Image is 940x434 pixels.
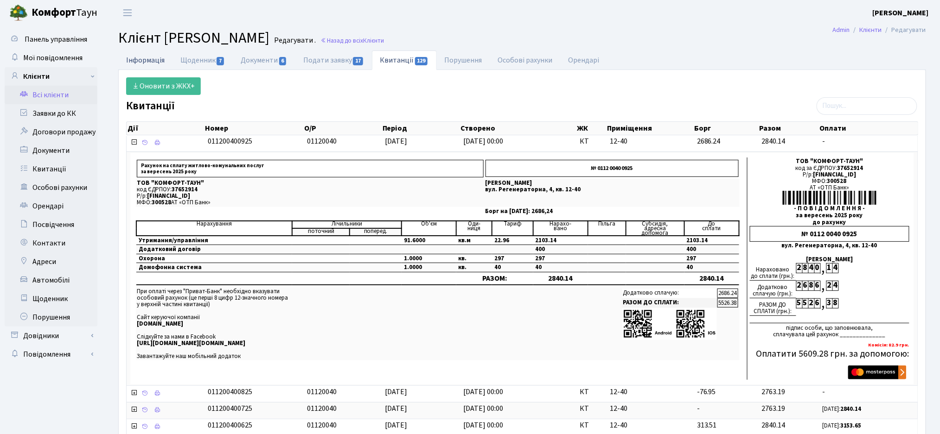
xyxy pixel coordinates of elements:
td: 2103.14 [684,236,739,245]
img: Masterpass [848,365,907,379]
th: Борг [693,122,758,135]
a: Повідомлення [5,345,97,364]
div: , [820,281,826,291]
span: 2840.14 [762,420,786,430]
div: Р/р: [750,171,910,178]
td: Тариф [492,221,533,236]
span: Таун [32,5,97,21]
img: apps-qrcodes.png [623,309,716,339]
td: Нарахо- вано [533,221,588,236]
b: Комісія: 82.9 грн. [869,341,909,348]
a: Щоденник [5,289,97,308]
p: ТОВ "КОМФОРТ-ТАУН" [137,180,484,186]
span: Панель управління [25,34,87,44]
td: 22.96 [492,236,533,245]
input: Пошук... [817,97,917,115]
td: Субсидія, адресна допомога [626,221,684,236]
div: ТОВ "КОМФОРТ-ТАУН" [750,158,910,164]
span: [DATE] [385,387,408,397]
td: Утримання/управління [136,236,292,245]
p: вул. Регенераторна, 4, кв. 12-40 [486,187,739,193]
span: [FINANCIAL_ID] [147,192,190,200]
small: [DATE]: [822,405,862,413]
p: код ЄДРПОУ: [137,187,484,193]
span: 313.51 [697,420,717,430]
span: - [822,387,914,397]
span: 2763.19 [762,387,786,397]
div: підпис особи, що заповнювала, сплачувала цей рахунок ______________ [750,323,910,338]
td: Оди- ниця [456,221,492,236]
span: 37652914 [838,164,863,172]
span: - [697,403,700,414]
div: 2 [796,281,802,291]
td: поточний [292,228,350,236]
td: Домофонна система [136,263,292,272]
span: [DATE] [385,420,408,430]
span: 2763.19 [762,403,786,414]
th: Період [382,122,460,135]
td: Нарахування [136,221,292,236]
span: 011200400925 [208,136,252,146]
div: , [820,298,826,309]
a: Автомобілі [5,271,97,289]
div: вул. Регенераторна, 4, кв. 12-40 [750,242,910,249]
div: до рахунку [750,219,910,226]
div: № 0112 0040 0925 [750,226,910,242]
span: 300528 [827,177,847,185]
span: 01120040 [307,136,337,146]
b: [PERSON_NAME] [873,8,929,18]
li: Редагувати [882,25,926,35]
b: 2840.14 [840,405,862,413]
span: 011200400825 [208,387,252,397]
div: 3 [826,298,832,308]
td: 91.6000 [402,236,456,245]
a: [PERSON_NAME] [873,7,929,19]
div: 2 [808,298,814,308]
button: Переключити навігацію [116,5,139,20]
td: Додатковий договір [136,245,292,254]
th: О/Р [303,122,382,135]
td: кв.м [456,236,492,245]
p: № 0112 0040 0925 [486,160,739,177]
td: Охорона [136,254,292,263]
span: 129 [415,57,428,65]
a: Щоденник [173,50,233,70]
a: Назад до всіхКлієнти [320,36,384,45]
div: код за ЄДРПОУ: [750,165,910,171]
span: [DATE] [385,136,408,146]
td: Додатково сплачую: [622,289,717,298]
div: 6 [814,281,820,291]
img: logo.png [9,4,28,22]
span: 7 [217,57,224,65]
p: МФО: АТ «ОТП Банк» [137,200,484,206]
div: 2 [796,263,802,273]
a: Довідники [5,327,97,345]
span: [FINANCIAL_ID] [813,170,856,179]
div: за вересень 2025 року [750,212,910,219]
h5: Оплатити 5609.28 грн. за допомогою: [750,348,910,359]
span: КТ [580,387,602,397]
span: 37652914 [172,185,198,194]
td: 40 [684,263,739,272]
a: Адреси [5,252,97,271]
b: [DOMAIN_NAME] [137,320,183,328]
td: 5526.38 [717,298,738,308]
a: Клієнти [5,67,97,86]
span: [DATE] 00:00 [463,136,503,146]
td: 2103.14 [533,236,588,245]
span: - [822,136,914,147]
nav: breadcrumb [819,20,940,40]
a: Клієнти [860,25,882,35]
a: Інформація [118,50,173,69]
a: Admin [833,25,850,35]
span: 01120040 [307,403,337,414]
div: 8 [802,263,808,273]
div: АТ «ОТП Банк» [750,184,910,191]
td: кв. [456,254,492,263]
a: Порушення [437,50,490,70]
td: 1.0000 [402,263,456,272]
th: ЖК [576,122,607,135]
a: Квитанції [372,50,436,70]
td: 2840.14 [684,272,739,285]
small: [DATE]: [822,421,862,430]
